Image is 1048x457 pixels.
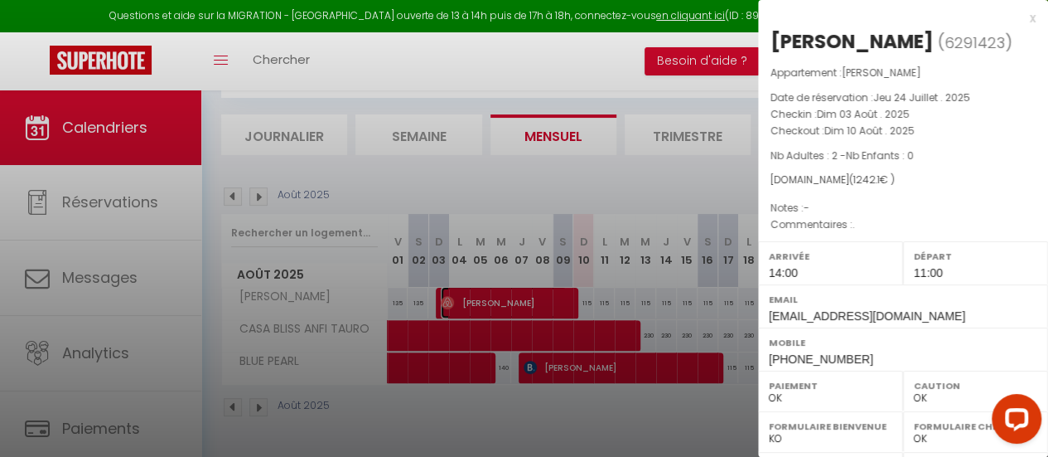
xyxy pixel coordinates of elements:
[769,291,1037,308] label: Email
[846,148,914,163] span: Nb Enfants : 0
[978,387,1048,457] iframe: LiveChat chat widget
[770,65,1036,81] p: Appartement :
[914,418,1037,435] label: Formulaire Checkin
[769,377,892,394] label: Paiement
[938,31,1012,54] span: ( )
[944,32,1005,53] span: 6291423
[804,201,809,215] span: -
[770,106,1036,123] p: Checkin :
[770,28,934,55] div: [PERSON_NAME]
[817,107,910,121] span: Dim 03 Août . 2025
[770,123,1036,139] p: Checkout :
[769,352,873,366] span: [PHONE_NUMBER]
[873,90,970,105] span: Jeu 24 Juillet . 2025
[758,8,1036,28] div: x
[769,309,965,323] span: [EMAIL_ADDRESS][DOMAIN_NAME]
[770,90,1036,106] p: Date de réservation :
[769,418,892,435] label: Formulaire Bienvenue
[769,248,892,265] label: Arrivée
[769,334,1037,351] label: Mobile
[770,200,1036,216] p: Notes :
[852,217,855,231] span: .
[770,148,914,163] span: Nb Adultes : 2 -
[849,173,895,187] span: ( € )
[770,216,1036,233] p: Commentaires :
[842,66,921,80] span: [PERSON_NAME]
[914,266,943,280] span: 11:00
[853,173,880,187] span: 1242.1
[914,248,1037,265] label: Départ
[770,173,1036,188] div: [DOMAIN_NAME]
[914,377,1037,394] label: Caution
[769,266,798,280] span: 14:00
[824,124,915,138] span: Dim 10 Août . 2025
